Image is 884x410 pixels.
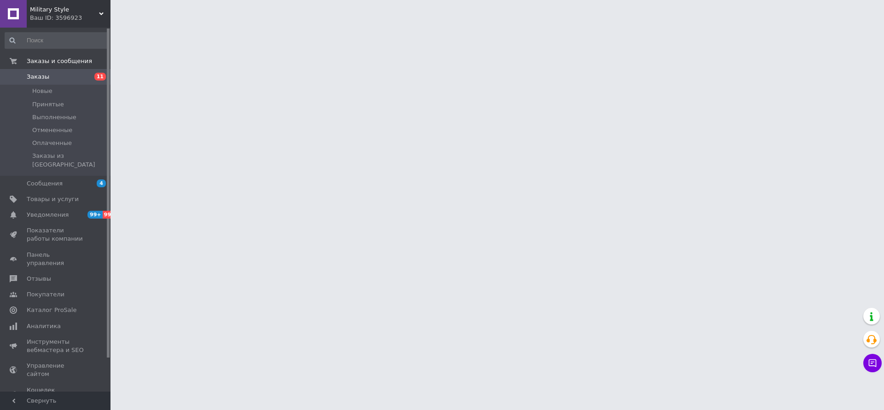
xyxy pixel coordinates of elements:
[27,73,49,81] span: Заказы
[27,306,76,314] span: Каталог ProSale
[863,354,882,372] button: Чат с покупателем
[27,338,85,354] span: Инструменты вебмастера и SEO
[27,226,85,243] span: Показатели работы компании
[97,179,106,187] span: 4
[5,32,109,49] input: Поиск
[103,211,118,219] span: 99+
[27,290,64,299] span: Покупатели
[32,113,76,121] span: Выполненные
[27,211,69,219] span: Уведомления
[27,195,79,203] span: Товары и услуги
[32,100,64,109] span: Принятые
[32,139,72,147] span: Оплаченные
[32,152,108,168] span: Заказы из [GEOGRAPHIC_DATA]
[94,73,106,81] span: 11
[27,322,61,330] span: Аналитика
[27,386,85,403] span: Кошелек компании
[27,179,63,188] span: Сообщения
[27,275,51,283] span: Отзывы
[27,251,85,267] span: Панель управления
[27,57,92,65] span: Заказы и сообщения
[30,14,110,22] div: Ваш ID: 3596923
[32,87,52,95] span: Новые
[27,362,85,378] span: Управление сайтом
[30,6,99,14] span: Military Style
[32,126,72,134] span: Отмененные
[87,211,103,219] span: 99+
